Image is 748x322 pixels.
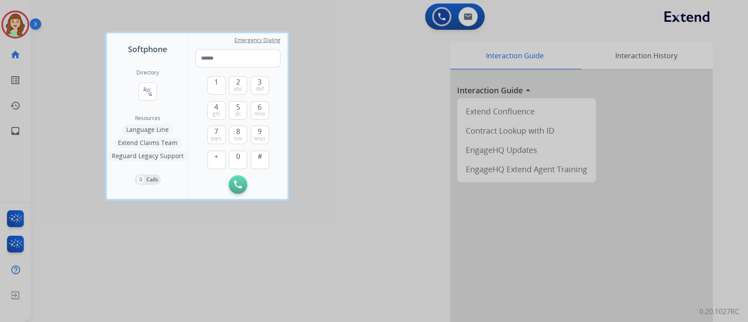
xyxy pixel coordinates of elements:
button: 9wxyz [251,126,269,144]
p: Calls [146,176,158,184]
span: 3 [258,77,262,87]
button: # [251,151,269,169]
span: abc [234,85,242,92]
span: 0 [236,151,240,162]
span: # [258,151,262,162]
button: Language Line [122,124,173,135]
button: 7pqrs [207,126,226,144]
span: jkl [235,110,241,117]
button: 4ghi [207,101,226,120]
span: 9 [258,126,262,137]
span: 6 [258,102,262,112]
button: 1 [207,76,226,95]
button: 3def [251,76,269,95]
button: 0Calls [135,174,161,185]
span: 2 [236,77,240,87]
button: 6mno [251,101,269,120]
button: Extend Claims Team [113,138,182,148]
span: 7 [214,126,218,137]
span: Softphone [128,43,167,55]
span: Emergency Dialing [234,37,280,44]
span: wxyz [254,135,266,142]
span: 8 [236,126,240,137]
span: ghi [213,110,220,117]
button: 5jkl [229,101,247,120]
button: 0 [229,151,247,169]
p: 0 [137,176,145,184]
span: 4 [214,102,218,112]
span: pqrs [211,135,222,142]
span: mno [254,110,265,117]
h2: Directory [136,69,159,76]
span: Resources [135,115,160,122]
mat-icon: connect_without_contact [142,86,153,97]
span: 1 [214,77,218,87]
span: + [214,151,218,162]
button: 8tuv [229,126,247,144]
img: call-button [234,180,242,188]
span: tuv [234,135,242,142]
button: 2abc [229,76,247,95]
span: def [256,85,264,92]
button: Reguard Legacy Support [107,151,188,161]
span: 5 [236,102,240,112]
p: 0.20.1027RC [699,306,739,317]
button: + [207,151,226,169]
